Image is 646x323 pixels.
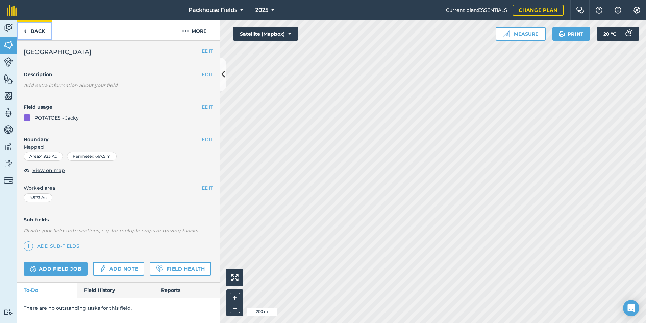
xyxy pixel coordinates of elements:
[202,71,213,78] button: EDIT
[24,103,202,111] h4: Field usage
[4,57,13,67] img: svg+xml;base64,PD94bWwgdmVyc2lvbj0iMS4wIiBlbmNvZGluZz0idXRmLTgiPz4KPCEtLSBHZW5lcmF0b3I6IEFkb2JlIE...
[24,27,27,35] img: svg+xml;base64,PHN2ZyB4bWxucz0iaHR0cDovL3d3dy53My5vcmcvMjAwMC9zdmciIHdpZHRoPSI5IiBoZWlnaHQ9IjI0Ii...
[202,136,213,143] button: EDIT
[24,184,213,192] span: Worked area
[17,129,202,143] h4: Boundary
[576,7,584,14] img: Two speech bubbles overlapping with the left bubble in the forefront
[230,293,240,303] button: +
[182,27,189,35] img: svg+xml;base64,PHN2ZyB4bWxucz0iaHR0cDovL3d3dy53My5vcmcvMjAwMC9zdmciIHdpZHRoPSIyMCIgaGVpZ2h0PSIyNC...
[24,304,213,312] p: There are no outstanding tasks for this field.
[34,114,79,122] div: POTATOES - Jacky
[496,27,546,41] button: Measure
[4,176,13,185] img: svg+xml;base64,PD94bWwgdmVyc2lvbj0iMS4wIiBlbmNvZGluZz0idXRmLTgiPz4KPCEtLSBHZW5lcmF0b3I6IEFkb2JlIE...
[233,27,298,41] button: Satellite (Mapbox)
[4,23,13,33] img: svg+xml;base64,PD94bWwgdmVyc2lvbj0iMS4wIiBlbmNvZGluZz0idXRmLTgiPz4KPCEtLSBHZW5lcmF0b3I6IEFkb2JlIE...
[4,74,13,84] img: svg+xml;base64,PHN2ZyB4bWxucz0iaHR0cDovL3d3dy53My5vcmcvMjAwMC9zdmciIHdpZHRoPSI1NiIgaGVpZ2h0PSI2MC...
[17,283,77,298] a: To-Do
[93,262,144,276] a: Add note
[17,216,220,223] h4: Sub-fields
[231,274,239,281] img: Four arrows, one pointing top left, one top right, one bottom right and the last bottom left
[154,283,220,298] a: Reports
[597,27,639,41] button: 20 °C
[24,166,30,174] img: svg+xml;base64,PHN2ZyB4bWxucz0iaHR0cDovL3d3dy53My5vcmcvMjAwMC9zdmciIHdpZHRoPSIxOCIgaGVpZ2h0PSIyNC...
[230,303,240,313] button: –
[633,7,641,14] img: A cog icon
[255,6,268,14] span: 2025
[99,265,106,273] img: svg+xml;base64,PD94bWwgdmVyc2lvbj0iMS4wIiBlbmNvZGluZz0idXRmLTgiPz4KPCEtLSBHZW5lcmF0b3I6IEFkb2JlIE...
[24,47,91,57] span: [GEOGRAPHIC_DATA]
[17,20,52,40] a: Back
[189,6,237,14] span: Packhouse Fields
[26,242,31,250] img: svg+xml;base64,PHN2ZyB4bWxucz0iaHR0cDovL3d3dy53My5vcmcvMjAwMC9zdmciIHdpZHRoPSIxNCIgaGVpZ2h0PSIyNC...
[622,27,635,41] img: svg+xml;base64,PD94bWwgdmVyc2lvbj0iMS4wIiBlbmNvZGluZz0idXRmLTgiPz4KPCEtLSBHZW5lcmF0b3I6IEFkb2JlIE...
[4,125,13,135] img: svg+xml;base64,PD94bWwgdmVyc2lvbj0iMS4wIiBlbmNvZGluZz0idXRmLTgiPz4KPCEtLSBHZW5lcmF0b3I6IEFkb2JlIE...
[4,108,13,118] img: svg+xml;base64,PD94bWwgdmVyc2lvbj0iMS4wIiBlbmNvZGluZz0idXRmLTgiPz4KPCEtLSBHZW5lcmF0b3I6IEFkb2JlIE...
[24,71,213,78] h4: Description
[24,241,82,251] a: Add sub-fields
[4,91,13,101] img: svg+xml;base64,PHN2ZyB4bWxucz0iaHR0cDovL3d3dy53My5vcmcvMjAwMC9zdmciIHdpZHRoPSI1NiIgaGVpZ2h0PSI2MC...
[24,166,65,174] button: View on map
[446,6,507,14] span: Current plan : ESSENTIALS
[67,152,117,161] div: Perimeter : 667.5 m
[595,7,603,14] img: A question mark icon
[7,5,17,16] img: fieldmargin Logo
[4,40,13,50] img: svg+xml;base64,PHN2ZyB4bWxucz0iaHR0cDovL3d3dy53My5vcmcvMjAwMC9zdmciIHdpZHRoPSI1NiIgaGVpZ2h0PSI2MC...
[552,27,590,41] button: Print
[150,262,211,276] a: Field Health
[202,103,213,111] button: EDIT
[77,283,154,298] a: Field History
[503,30,510,37] img: Ruler icon
[558,30,565,38] img: svg+xml;base64,PHN2ZyB4bWxucz0iaHR0cDovL3d3dy53My5vcmcvMjAwMC9zdmciIHdpZHRoPSIxOSIgaGVpZ2h0PSIyNC...
[24,193,52,202] div: 4.923 Ac
[4,309,13,316] img: svg+xml;base64,PD94bWwgdmVyc2lvbj0iMS4wIiBlbmNvZGluZz0idXRmLTgiPz4KPCEtLSBHZW5lcmF0b3I6IEFkb2JlIE...
[30,265,36,273] img: svg+xml;base64,PD94bWwgdmVyc2lvbj0iMS4wIiBlbmNvZGluZz0idXRmLTgiPz4KPCEtLSBHZW5lcmF0b3I6IEFkb2JlIE...
[24,262,88,276] a: Add field job
[24,82,118,88] em: Add extra information about your field
[24,228,198,234] em: Divide your fields into sections, e.g. for multiple crops or grazing blocks
[24,152,63,161] div: Area : 4.923 Ac
[4,142,13,152] img: svg+xml;base64,PD94bWwgdmVyc2lvbj0iMS4wIiBlbmNvZGluZz0idXRmLTgiPz4KPCEtLSBHZW5lcmF0b3I6IEFkb2JlIE...
[623,300,639,316] div: Open Intercom Messenger
[513,5,564,16] a: Change plan
[4,158,13,169] img: svg+xml;base64,PD94bWwgdmVyc2lvbj0iMS4wIiBlbmNvZGluZz0idXRmLTgiPz4KPCEtLSBHZW5lcmF0b3I6IEFkb2JlIE...
[603,27,616,41] span: 20 ° C
[32,167,65,174] span: View on map
[17,143,220,151] span: Mapped
[169,20,220,40] button: More
[615,6,621,14] img: svg+xml;base64,PHN2ZyB4bWxucz0iaHR0cDovL3d3dy53My5vcmcvMjAwMC9zdmciIHdpZHRoPSIxNyIgaGVpZ2h0PSIxNy...
[202,47,213,55] button: EDIT
[202,184,213,192] button: EDIT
